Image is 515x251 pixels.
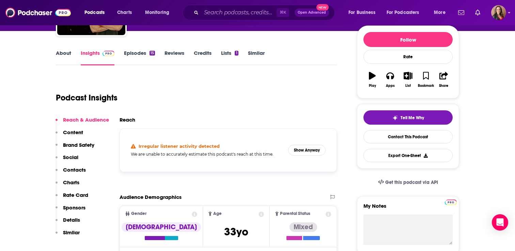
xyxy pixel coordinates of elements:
button: open menu [429,7,454,18]
div: Mixed [290,222,317,232]
div: Share [439,84,448,88]
div: Rate [363,50,453,64]
button: Play [363,67,381,92]
p: Charts [63,179,79,186]
button: tell me why sparkleTell Me Why [363,110,453,125]
span: ⌘ K [277,8,289,17]
button: List [399,67,417,92]
span: Monitoring [145,8,169,17]
a: Reviews [165,50,184,65]
p: Details [63,217,80,223]
span: For Podcasters [387,8,419,17]
button: Brand Safety [56,142,94,154]
label: My Notes [363,203,453,215]
a: Similar [248,50,265,65]
span: Charts [117,8,132,17]
a: Get this podcast via API [373,174,443,191]
button: Contacts [56,167,86,179]
img: User Profile [491,5,506,20]
button: Similar [56,229,80,242]
button: Reach & Audience [56,116,109,129]
img: Podchaser Pro [445,200,457,205]
span: New [316,4,329,11]
button: Rate Card [56,192,88,204]
span: Age [213,211,222,216]
button: Show Anyway [288,145,326,156]
a: InsightsPodchaser Pro [81,50,114,65]
span: Gender [131,211,146,216]
h2: Audience Demographics [120,194,182,200]
a: Charts [113,7,136,18]
h2: Reach [120,116,135,123]
div: List [405,84,411,88]
button: open menu [140,7,178,18]
span: Tell Me Why [401,115,424,121]
div: Bookmark [418,84,434,88]
p: Rate Card [63,192,88,198]
a: Contact This Podcast [363,130,453,143]
p: Contacts [63,167,86,173]
input: Search podcasts, credits, & more... [201,7,277,18]
p: Reach & Audience [63,116,109,123]
img: tell me why sparkle [392,115,398,121]
span: More [434,8,446,17]
span: Get this podcast via API [385,179,438,185]
span: Podcasts [84,8,105,17]
p: Similar [63,229,80,236]
img: Podchaser Pro [103,51,114,56]
img: Podchaser - Follow, Share and Rate Podcasts [5,6,71,19]
button: Details [56,217,80,229]
div: Search podcasts, credits, & more... [189,5,341,20]
span: For Business [348,8,375,17]
h5: We are unable to accurately estimate this podcast's reach at this time. [131,152,283,157]
button: open menu [80,7,113,18]
p: Sponsors [63,204,85,211]
a: Credits [194,50,212,65]
a: About [56,50,71,65]
button: Follow [363,32,453,47]
button: open menu [382,7,429,18]
div: [DEMOGRAPHIC_DATA] [122,222,201,232]
span: Logged in as catygray [491,5,506,20]
h4: Irregular listener activity detected [139,143,220,149]
a: Episodes15 [124,50,155,65]
div: 15 [150,51,155,56]
button: Apps [381,67,399,92]
button: Export One-Sheet [363,149,453,162]
a: Lists1 [221,50,238,65]
p: Social [63,154,78,160]
p: Brand Safety [63,142,94,148]
div: 1 [235,51,238,56]
button: Social [56,154,78,167]
a: Show notifications dropdown [455,7,467,18]
button: open menu [344,7,384,18]
button: Share [435,67,453,92]
button: Content [56,129,83,142]
p: Content [63,129,83,136]
div: Play [369,84,376,88]
button: Show profile menu [491,5,506,20]
button: Bookmark [417,67,435,92]
a: Pro website [445,199,457,205]
button: Charts [56,179,79,192]
div: Apps [386,84,395,88]
div: Open Intercom Messenger [492,214,508,231]
span: Parental Status [280,211,310,216]
button: Sponsors [56,204,85,217]
button: Open AdvancedNew [295,9,329,17]
h1: Podcast Insights [56,93,118,103]
span: Open Advanced [298,11,326,14]
span: 33 yo [224,225,248,238]
a: Show notifications dropdown [472,7,483,18]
